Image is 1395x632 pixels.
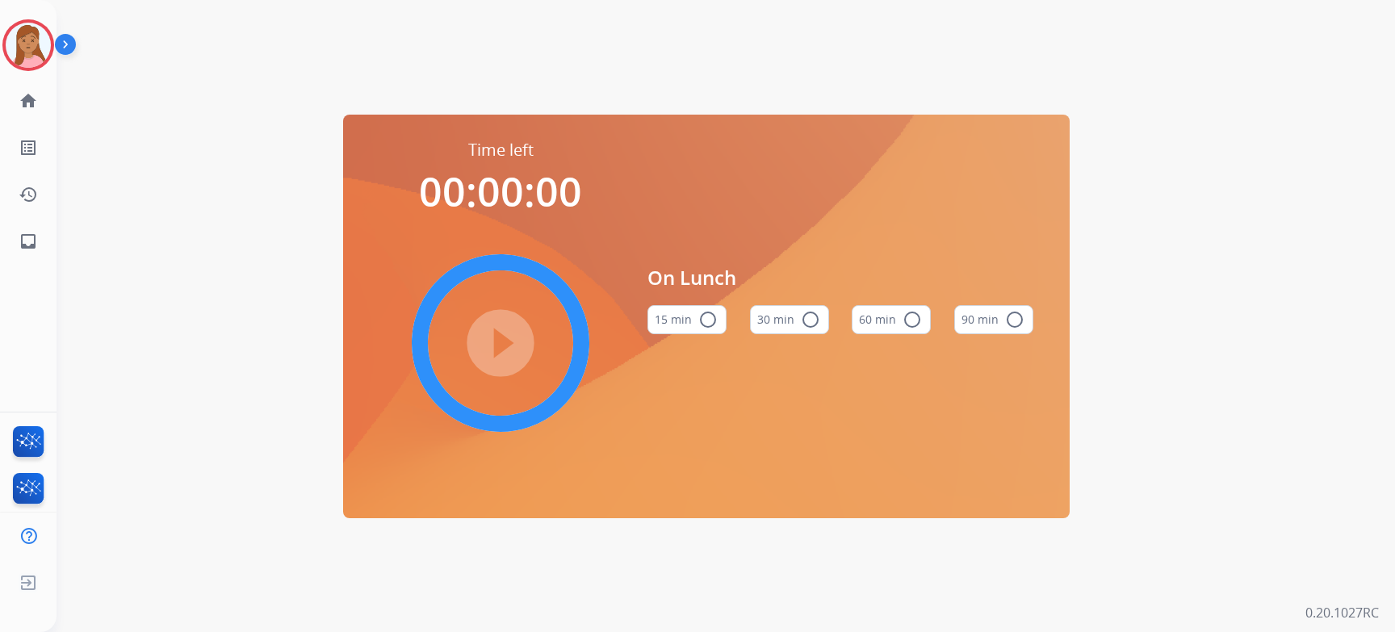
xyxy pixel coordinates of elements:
mat-icon: home [19,91,38,111]
mat-icon: list_alt [19,138,38,157]
span: On Lunch [647,263,1033,292]
button: 60 min [852,305,931,334]
span: 00:00:00 [419,164,582,219]
p: 0.20.1027RC [1305,603,1379,622]
img: avatar [6,23,51,68]
mat-icon: radio_button_unchecked [801,310,820,329]
mat-icon: radio_button_unchecked [903,310,922,329]
button: 30 min [750,305,829,334]
mat-icon: radio_button_unchecked [698,310,718,329]
button: 90 min [954,305,1033,334]
mat-icon: radio_button_unchecked [1005,310,1024,329]
mat-icon: history [19,185,38,204]
span: Time left [468,139,534,161]
mat-icon: inbox [19,232,38,251]
button: 15 min [647,305,727,334]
